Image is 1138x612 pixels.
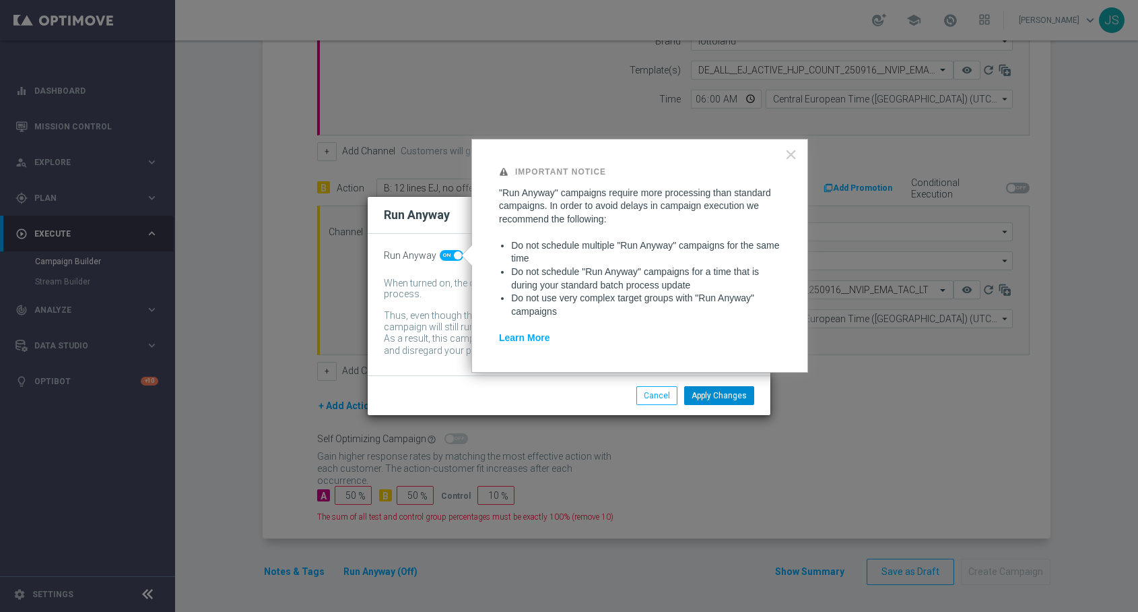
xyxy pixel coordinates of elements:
[499,332,549,343] a: Learn More
[784,144,797,165] button: Close
[384,333,734,359] div: As a result, this campaign might include customers whose data has been changed and disregard your...
[384,310,734,333] div: Thus, even though the batch-data process might not be complete by then, the campaign will still r...
[511,266,780,292] li: Do not schedule "Run Anyway" campaigns for a time that is during your standard batch process update
[384,207,450,223] h2: Run Anyway
[515,167,606,177] strong: Important Notice
[384,278,734,301] div: When turned on, the campaign will be executed regardless of your site's batch-data process.
[511,292,780,318] li: Do not use very complex target groups with "Run Anyway" campaigns
[636,386,677,405] button: Cancel
[511,239,780,266] li: Do not schedule multiple "Run Anyway" campaigns for the same time
[499,187,780,226] p: "Run Anyway" campaigns require more processing than standard campaigns. In order to avoid delays ...
[384,250,436,262] span: Run Anyway
[684,386,754,405] button: Apply Changes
